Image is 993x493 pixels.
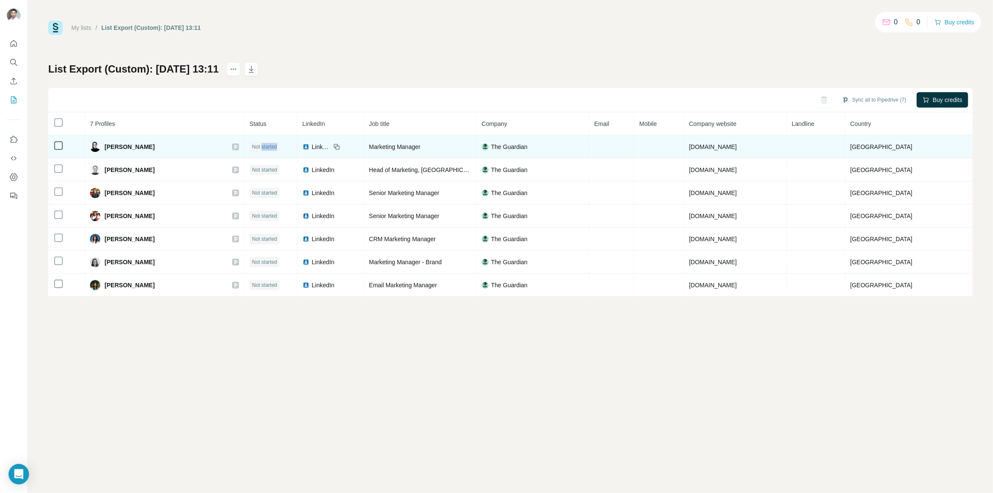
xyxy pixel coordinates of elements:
[482,282,489,289] img: company-logo
[7,151,20,166] button: Use Surfe API
[482,213,489,219] img: company-logo
[252,281,277,289] span: Not started
[850,120,871,127] span: Country
[90,280,100,290] img: Avatar
[850,166,913,173] span: [GEOGRAPHIC_DATA]
[303,259,309,265] img: LinkedIn logo
[850,213,913,219] span: [GEOGRAPHIC_DATA]
[491,189,528,197] span: The Guardian
[594,120,609,127] span: Email
[689,282,737,289] span: [DOMAIN_NAME]
[639,120,657,127] span: Mobile
[90,188,100,198] img: Avatar
[7,36,20,51] button: Quick start
[689,259,737,265] span: [DOMAIN_NAME]
[491,143,528,151] span: The Guardian
[90,234,100,244] img: Avatar
[491,258,528,266] span: The Guardian
[312,281,335,289] span: LinkedIn
[105,189,154,197] span: [PERSON_NAME]
[482,259,489,265] img: company-logo
[90,165,100,175] img: Avatar
[7,92,20,108] button: My lists
[96,23,97,32] li: /
[105,235,154,243] span: [PERSON_NAME]
[850,190,913,196] span: [GEOGRAPHIC_DATA]
[482,236,489,242] img: company-logo
[491,281,528,289] span: The Guardian
[102,23,201,32] div: List Export (Custom): [DATE] 13:11
[369,190,440,196] span: Senior Marketing Manager
[312,212,335,220] span: LinkedIn
[689,213,737,219] span: [DOMAIN_NAME]
[90,120,115,127] span: 7 Profiles
[312,143,331,151] span: LinkedIn
[303,190,309,196] img: LinkedIn logo
[71,24,91,31] a: My lists
[7,55,20,70] button: Search
[252,212,277,220] span: Not started
[491,235,528,243] span: The Guardian
[689,166,737,173] span: [DOMAIN_NAME]
[105,258,154,266] span: [PERSON_NAME]
[250,120,267,127] span: Status
[850,259,913,265] span: [GEOGRAPHIC_DATA]
[48,62,219,76] h1: List Export (Custom): [DATE] 13:11
[252,235,277,243] span: Not started
[7,169,20,185] button: Dashboard
[90,142,100,152] img: Avatar
[303,236,309,242] img: LinkedIn logo
[689,190,737,196] span: [DOMAIN_NAME]
[850,143,913,150] span: [GEOGRAPHIC_DATA]
[252,143,277,151] span: Not started
[303,143,309,150] img: LinkedIn logo
[369,282,437,289] span: Email Marketing Manager
[105,166,154,174] span: [PERSON_NAME]
[303,120,325,127] span: LinkedIn
[369,120,390,127] span: Job title
[482,120,507,127] span: Company
[369,213,440,219] span: Senior Marketing Manager
[312,189,335,197] span: LinkedIn
[491,212,528,220] span: The Guardian
[7,132,20,147] button: Use Surfe on LinkedIn
[836,93,912,106] button: Sync all to Pipedrive (7)
[369,166,514,173] span: Head of Marketing, [GEOGRAPHIC_DATA] Advertising
[252,258,277,266] span: Not started
[935,16,974,28] button: Buy credits
[252,166,277,174] span: Not started
[105,281,154,289] span: [PERSON_NAME]
[491,166,528,174] span: The Guardian
[9,464,29,484] div: Open Intercom Messenger
[850,236,913,242] span: [GEOGRAPHIC_DATA]
[105,212,154,220] span: [PERSON_NAME]
[369,236,436,242] span: CRM Marketing Manager
[48,20,63,35] img: Surfe Logo
[7,9,20,22] img: Avatar
[850,282,913,289] span: [GEOGRAPHIC_DATA]
[312,166,335,174] span: LinkedIn
[369,143,421,150] span: Marketing Manager
[933,96,962,104] span: Buy credits
[312,258,335,266] span: LinkedIn
[369,259,442,265] span: Marketing Manager - Brand
[303,282,309,289] img: LinkedIn logo
[7,188,20,204] button: Feedback
[482,143,489,150] img: company-logo
[105,143,154,151] span: [PERSON_NAME]
[792,120,815,127] span: Landline
[482,190,489,196] img: company-logo
[252,189,277,197] span: Not started
[303,213,309,219] img: LinkedIn logo
[303,166,309,173] img: LinkedIn logo
[689,236,737,242] span: [DOMAIN_NAME]
[227,62,240,76] button: actions
[312,235,335,243] span: LinkedIn
[90,211,100,221] img: Avatar
[90,257,100,267] img: Avatar
[894,17,898,27] p: 0
[689,143,737,150] span: [DOMAIN_NAME]
[917,92,968,108] button: Buy credits
[689,120,737,127] span: Company website
[917,17,920,27] p: 0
